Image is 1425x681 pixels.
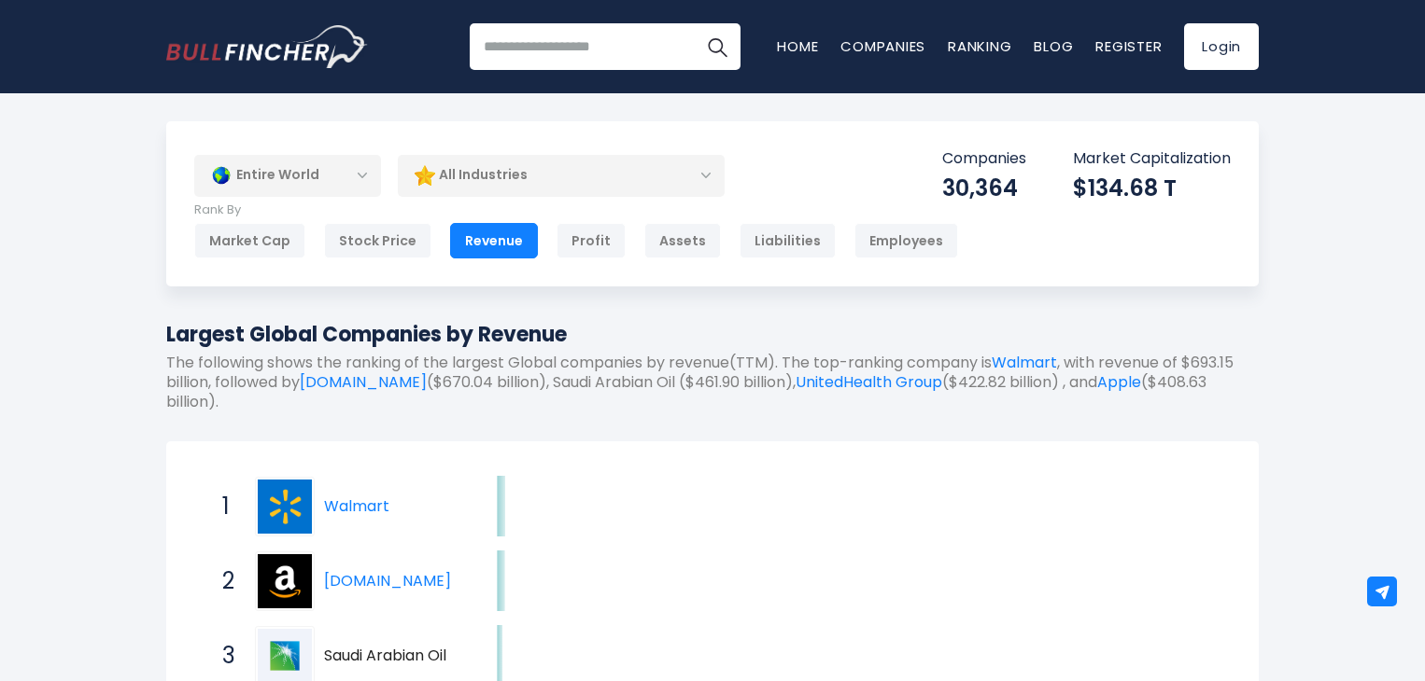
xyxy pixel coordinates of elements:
a: Go to homepage [166,25,367,68]
p: Market Capitalization [1073,149,1231,169]
a: Walmart [255,477,324,536]
button: Search [694,23,741,70]
a: Walmart [992,352,1057,373]
div: Assets [644,223,721,258]
div: Employees [854,223,958,258]
a: Blog [1034,36,1073,56]
p: Companies [942,149,1026,169]
div: Stock Price [324,223,431,258]
span: 3 [213,640,232,672]
p: Rank By [194,202,958,218]
div: Revenue [450,223,538,258]
a: Amazon.com [255,551,324,611]
a: Apple [1097,371,1141,393]
a: Ranking [948,36,1011,56]
a: Companies [840,36,925,56]
span: Saudi Arabian Oil [324,646,465,666]
a: [DOMAIN_NAME] [300,371,427,393]
span: 1 [213,491,232,522]
a: UnitedHealth Group [796,371,942,393]
a: [DOMAIN_NAME] [324,570,451,591]
a: Home [777,36,818,56]
div: Liabilities [740,223,836,258]
a: Walmart [324,495,389,517]
img: Bullfincher logo [166,25,368,68]
span: 2 [213,565,232,597]
div: 30,364 [942,174,1026,202]
div: Market Cap [194,223,305,258]
div: Profit [557,223,626,258]
img: Amazon.com [258,554,312,608]
img: Walmart [258,479,312,534]
div: Entire World [194,154,381,197]
h1: Largest Global Companies by Revenue [166,319,1259,350]
a: Login [1184,23,1259,70]
div: All Industries [398,154,725,197]
p: The following shows the ranking of the largest Global companies by revenue(TTM). The top-ranking ... [166,354,1259,411]
div: $134.68 T [1073,174,1231,202]
a: Register [1095,36,1162,56]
